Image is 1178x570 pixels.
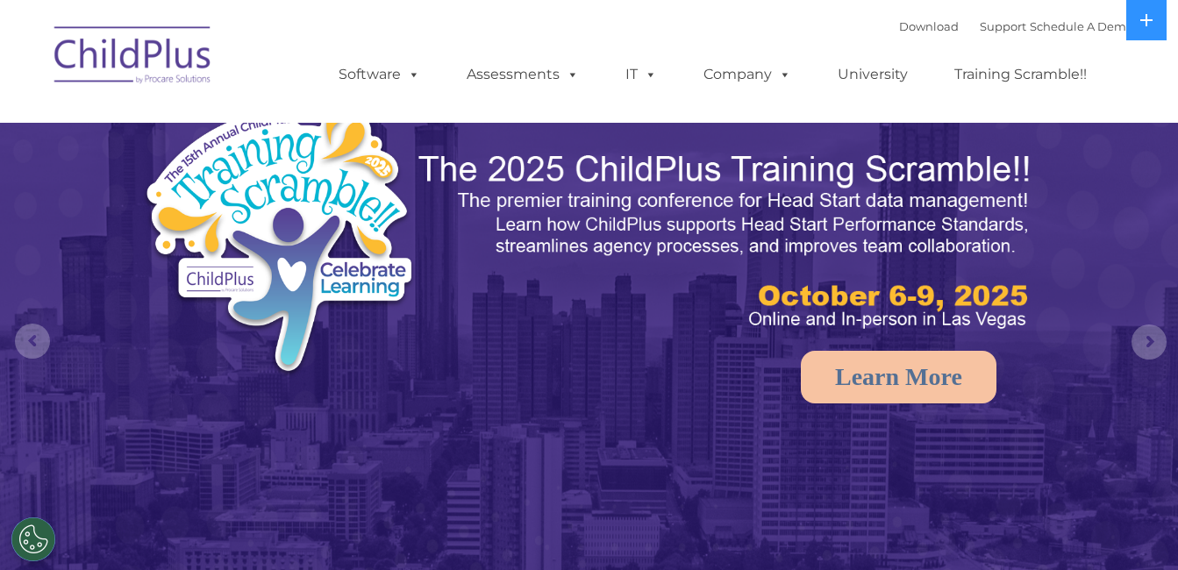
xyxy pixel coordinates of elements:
[1030,19,1133,33] a: Schedule A Demo
[321,57,438,92] a: Software
[899,19,1133,33] font: |
[449,57,596,92] a: Assessments
[937,57,1104,92] a: Training Scramble!!
[980,19,1026,33] a: Support
[820,57,925,92] a: University
[608,57,675,92] a: IT
[46,14,221,102] img: ChildPlus by Procare Solutions
[11,517,55,561] button: Cookies Settings
[801,351,996,403] a: Learn More
[686,57,809,92] a: Company
[899,19,959,33] a: Download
